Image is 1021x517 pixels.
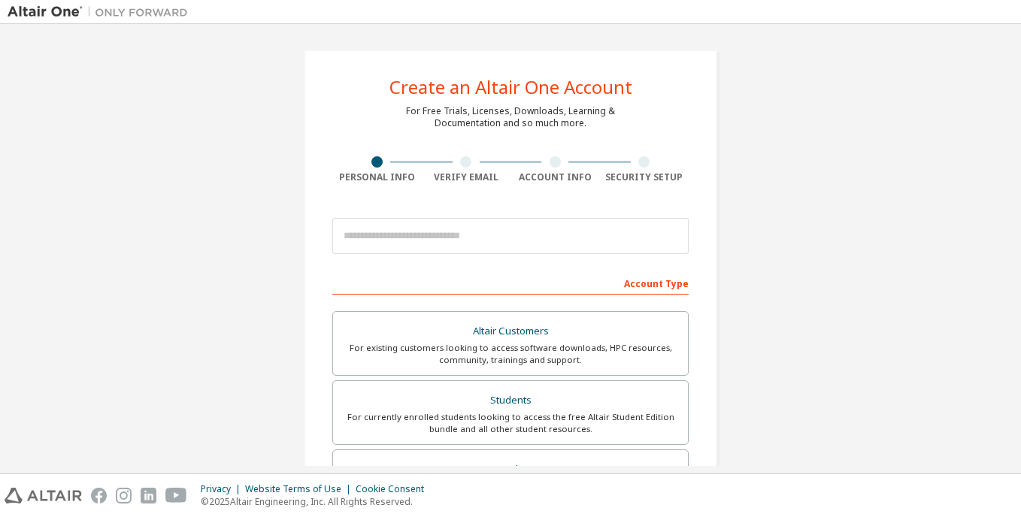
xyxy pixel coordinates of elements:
div: Cookie Consent [356,483,433,495]
div: Account Info [510,171,600,183]
img: youtube.svg [165,488,187,503]
img: instagram.svg [116,488,132,503]
div: Faculty [342,459,679,480]
img: facebook.svg [91,488,107,503]
div: Website Terms of Use [245,483,356,495]
div: Account Type [332,271,689,295]
div: Privacy [201,483,245,495]
div: Create an Altair One Account [389,78,632,96]
div: For currently enrolled students looking to access the free Altair Student Edition bundle and all ... [342,411,679,435]
img: altair_logo.svg [5,488,82,503]
img: linkedin.svg [141,488,156,503]
div: Altair Customers [342,321,679,342]
div: Personal Info [332,171,422,183]
div: For Free Trials, Licenses, Downloads, Learning & Documentation and so much more. [406,105,615,129]
div: Security Setup [600,171,689,183]
div: Students [342,390,679,411]
div: For existing customers looking to access software downloads, HPC resources, community, trainings ... [342,342,679,366]
p: © 2025 Altair Engineering, Inc. All Rights Reserved. [201,495,433,508]
div: Verify Email [422,171,511,183]
img: Altair One [8,5,195,20]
